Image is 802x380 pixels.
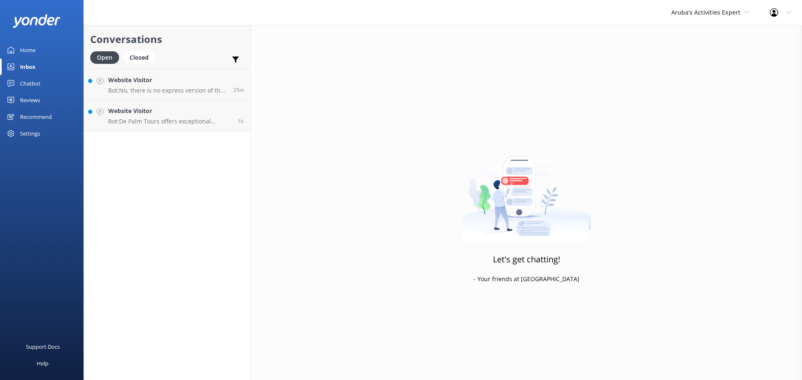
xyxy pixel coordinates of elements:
[108,75,227,85] h4: Website Visitor
[20,92,40,108] div: Reviews
[493,253,560,266] h3: Let's get chatting!
[20,75,41,92] div: Chatbot
[20,125,40,142] div: Settings
[90,53,123,62] a: Open
[123,51,155,64] div: Closed
[671,8,741,16] span: Aruba's Activities Expert
[13,14,61,28] img: yonder-white-logo.png
[37,355,48,372] div: Help
[20,42,36,58] div: Home
[233,86,244,93] span: Sep 19 2025 09:14am (UTC -04:00) America/Caracas
[108,87,227,94] p: Bot: No, there is no express version of the Round-trip Shared Transfer. The shared transfer is pr...
[462,138,591,242] img: artwork of a man stealing a conversation from at giant smartphone
[20,108,52,125] div: Recommend
[90,31,244,47] h2: Conversations
[123,53,159,62] a: Closed
[108,106,231,116] h4: Website Visitor
[84,100,250,131] a: Website VisitorBot:De Palm Tours offers exceptional airport transfer services in [GEOGRAPHIC_DATA...
[474,274,579,284] p: - Your friends at [GEOGRAPHIC_DATA]
[90,51,119,64] div: Open
[84,69,250,100] a: Website VisitorBot:No, there is no express version of the Round-trip Shared Transfer. The shared ...
[26,338,60,355] div: Support Docs
[108,118,231,125] p: Bot: De Palm Tours offers exceptional airport transfer services in [GEOGRAPHIC_DATA], allowing yo...
[238,118,244,125] span: Sep 19 2025 08:26am (UTC -04:00) America/Caracas
[20,58,36,75] div: Inbox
